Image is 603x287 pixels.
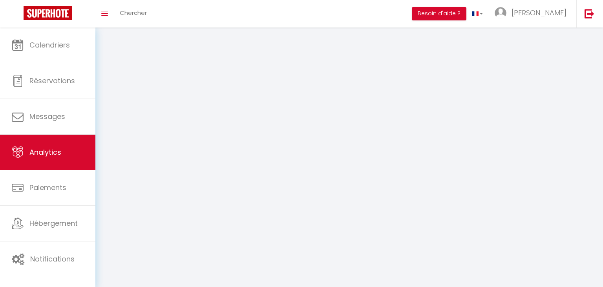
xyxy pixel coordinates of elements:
span: Réservations [29,76,75,86]
img: ... [495,7,506,19]
button: Ouvrir le widget de chat LiveChat [6,3,30,27]
button: Besoin d'aide ? [412,7,466,20]
span: Hébergement [29,218,78,228]
img: Super Booking [24,6,72,20]
span: Chercher [120,9,147,17]
span: Notifications [30,254,75,264]
span: [PERSON_NAME] [512,8,566,18]
span: Analytics [29,147,61,157]
span: Paiements [29,183,66,192]
img: logout [585,9,594,18]
span: Messages [29,112,65,121]
span: Calendriers [29,40,70,50]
